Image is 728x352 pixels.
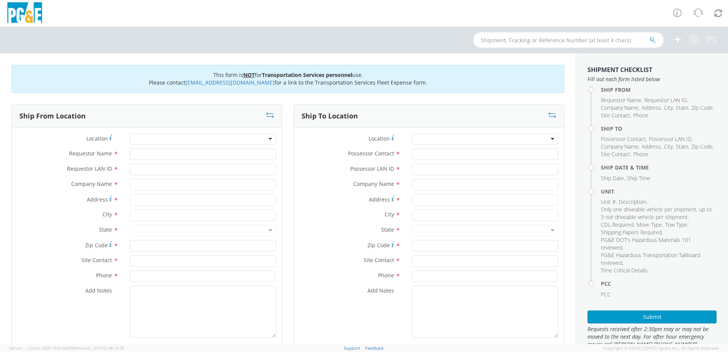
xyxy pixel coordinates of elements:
span: Company Name [71,180,112,187]
span: State [381,226,394,233]
li: , [601,104,640,112]
span: Shipping Papers Required [601,229,662,236]
span: Requestor LAN ID [67,165,112,172]
img: pge-logo-06675f144f4cfa6a6814.png [6,2,44,25]
li: , [601,236,715,251]
a: [EMAIL_ADDRESS][DOMAIN_NAME] [185,79,275,86]
span: Ship Time [627,174,650,182]
span: Possessor Contact [348,150,394,157]
span: State [676,104,688,111]
span: City [664,143,673,150]
h3: Ship To Location [302,112,358,120]
span: City [385,211,394,218]
li: , [649,135,693,143]
li: , [601,150,631,158]
span: Time Critical Details [601,267,648,274]
span: City [664,104,673,111]
span: Fill out each form listed below [588,75,717,83]
span: Company Name [601,104,639,111]
h4: PCC [601,281,717,286]
a: Feedback [365,345,384,351]
li: , [676,104,690,112]
b: Transportation Services personnel [262,71,352,78]
h4: Ship From [601,87,717,93]
span: Requestor Name [69,150,112,157]
li: , [644,96,688,104]
span: Zip Code [691,104,713,111]
li: , [691,104,714,112]
span: PG&E DOT's Hazardous Materials 101 reviewed [601,236,691,251]
li: , [642,104,662,112]
span: Move Type [637,221,662,228]
span: Tow Type [665,221,687,228]
li: , [619,198,647,206]
li: , [691,143,714,150]
span: Phone [633,112,648,119]
span: Company Name [353,180,394,187]
span: Unit # [601,198,616,205]
span: Site Contact [601,112,630,119]
strong: Shipment Checklist [588,66,652,74]
span: State [99,226,112,233]
span: Location [369,135,390,142]
a: Support [344,345,360,351]
li: , [642,143,662,150]
span: Client: 2025.18.0-0e69584 [28,345,124,351]
span: master, [DATE] 08:10:29 [78,345,124,351]
div: This form is for use. Please contact for a link to the Transportation Services Fleet Expense form. [11,65,564,93]
span: Requestor Name [601,96,641,104]
span: Address [87,196,108,203]
span: Possessor LAN ID [350,165,394,172]
h4: Ship Date & Time [601,165,717,170]
span: Address [369,196,390,203]
span: Zip Code [85,242,108,249]
span: Zip Code [691,143,713,150]
span: Add Notes [367,287,394,294]
li: , [601,198,617,206]
span: Copyright © [DATE]-[DATE] Agistix Inc., All Rights Reserved [603,345,719,351]
span: Address [642,143,661,150]
li: , [676,143,690,150]
span: CDL Required [601,221,634,228]
li: , [601,251,715,267]
span: Server: - [9,345,27,351]
span: Phone [378,272,394,279]
span: Requests received after 2:30pm may or may not be moved to the next day. For after hour emergency ... [588,325,717,348]
li: , [601,96,642,104]
span: Company Name [601,143,639,150]
span: PG&E Hazardous Transportation Tailboard reviewed [601,251,700,266]
span: Phone [96,272,112,279]
span: State [676,143,688,150]
h4: Ship To [601,126,717,131]
li: , [601,229,663,236]
u: NOT [243,71,255,78]
span: PCC [601,291,611,298]
h3: Ship From Location [19,112,86,120]
li: , [601,174,625,182]
span: City [102,211,112,218]
li: , [665,221,688,229]
span: Site Contact [364,256,394,264]
span: Ship Date [601,174,624,182]
span: Requestor LAN ID [644,96,687,104]
button: Submit [588,310,717,323]
span: Site Contact [601,150,630,158]
span: Possessor Contact [601,135,646,142]
span: Site Contact [81,256,112,264]
input: Shipment, Tracking or Reference Number (at least 4 chars) [473,32,664,48]
h4: Unit [601,189,717,194]
li: , [601,112,631,119]
span: , [26,345,27,351]
span: Only one driveable vehicle per shipment, up to 3 not driveable vehicle per shipment [601,206,712,221]
li: , [601,206,715,221]
span: Add Notes [85,287,112,294]
span: Location [86,135,108,142]
li: , [637,221,663,229]
li: , [601,135,647,143]
span: Phone [633,150,648,158]
span: Address [642,104,661,111]
li: , [601,143,640,150]
span: Possessor LAN ID [649,135,691,142]
span: Zip Code [367,242,390,249]
li: , [601,221,635,229]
